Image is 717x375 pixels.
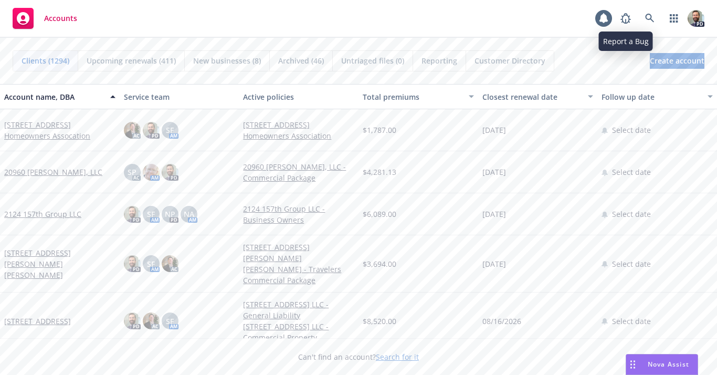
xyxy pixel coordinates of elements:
span: Create account [650,51,704,71]
a: Accounts [8,4,81,33]
img: photo [688,10,704,27]
a: 20960 [PERSON_NAME], LLC [4,166,102,178]
button: Service team [120,84,239,109]
button: Active policies [239,84,358,109]
div: Total premiums [363,91,462,102]
button: Nova Assist [626,354,698,375]
span: SP [128,166,136,178]
div: Active policies [243,91,354,102]
button: Closest renewal date [478,84,598,109]
img: photo [143,312,160,329]
img: photo [143,122,160,139]
span: SF [166,316,174,327]
span: [DATE] [482,258,506,269]
a: Search [639,8,660,29]
span: Can't find an account? [298,351,419,362]
span: [DATE] [482,124,506,136]
a: [STREET_ADDRESS] Homeowners Association [243,119,354,141]
div: Service team [124,91,235,102]
span: $3,694.00 [363,258,396,269]
img: photo [124,122,141,139]
span: $6,089.00 [363,209,396,220]
a: 20960 [PERSON_NAME], LLC - Commercial Package [243,161,354,183]
span: NA [184,209,194,220]
a: [STREET_ADDRESS] LLC - General Liability [243,299,354,321]
img: photo [143,164,160,181]
a: 2124 157th Group LLC - Business Owners [243,203,354,225]
div: Closest renewal date [482,91,582,102]
span: $8,520.00 [363,316,396,327]
span: SF [166,124,174,136]
a: Report a Bug [615,8,636,29]
span: SF [147,258,155,269]
span: Archived (46) [278,55,324,66]
span: [DATE] [482,209,506,220]
a: Create account [650,53,704,69]
span: [DATE] [482,166,506,178]
a: [STREET_ADDRESS] Homeowners Assocation [4,119,115,141]
img: photo [162,164,178,181]
span: Reporting [421,55,457,66]
a: Switch app [663,8,684,29]
span: New businesses (8) [193,55,261,66]
button: Follow up date [597,84,717,109]
span: NP [165,209,175,220]
span: Customer Directory [475,55,545,66]
span: 08/16/2026 [482,316,521,327]
button: Total premiums [358,84,478,109]
span: Select date [612,209,651,220]
div: Drag to move [626,355,639,374]
a: 2124 157th Group LLC [4,209,81,220]
span: Select date [612,166,651,178]
a: [STREET_ADDRESS][PERSON_NAME][PERSON_NAME] [4,247,115,280]
span: Accounts [44,14,77,23]
span: Clients (1294) [22,55,69,66]
span: $1,787.00 [363,124,396,136]
img: photo [124,255,141,272]
a: [STREET_ADDRESS] LLC - Commercial Property [243,321,354,343]
a: [STREET_ADDRESS] [4,316,71,327]
span: Select date [612,258,651,269]
span: Select date [612,124,651,136]
img: photo [162,255,178,272]
span: SF [147,209,155,220]
span: Upcoming renewals (411) [87,55,176,66]
span: Untriaged files (0) [341,55,404,66]
img: photo [124,312,141,329]
span: $4,281.13 [363,166,396,178]
a: [STREET_ADDRESS][PERSON_NAME] [PERSON_NAME] - Travelers Commercial Package [243,242,354,286]
div: Follow up date [602,91,701,102]
span: Select date [612,316,651,327]
a: Search for it [376,352,419,362]
span: Nova Assist [648,360,689,369]
div: Account name, DBA [4,91,104,102]
img: photo [124,206,141,223]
